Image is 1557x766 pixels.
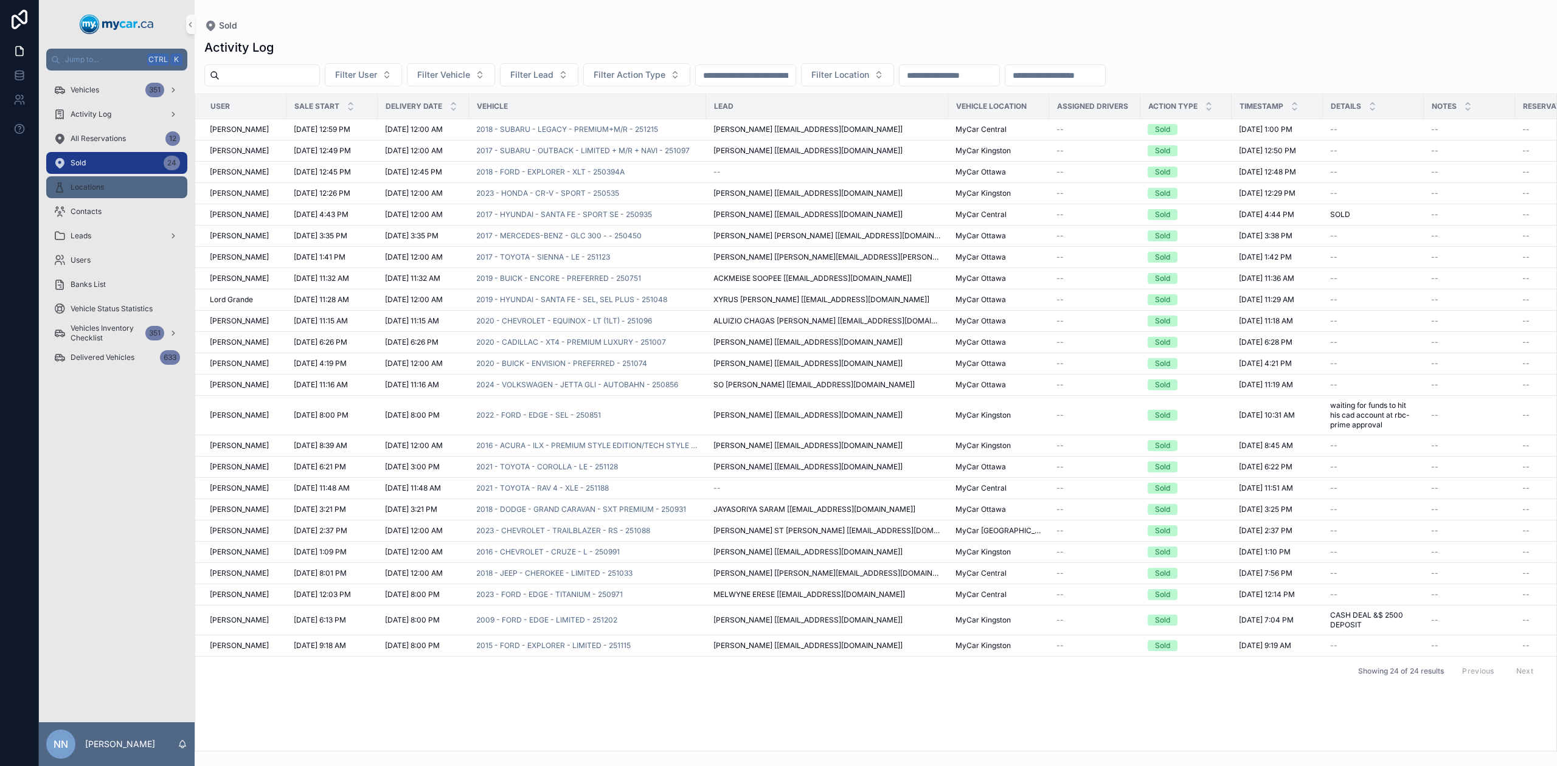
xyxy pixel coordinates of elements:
[476,125,658,134] span: 2018 - SUBARU - LEGACY - PREMIUM+M/R - 251215
[210,188,269,198] span: [PERSON_NAME]
[385,146,443,156] span: [DATE] 12:00 AM
[145,83,164,97] div: 351
[1239,380,1293,390] span: [DATE] 11:19 AM
[46,103,187,125] a: Activity Log
[1330,274,1337,283] span: --
[1239,210,1294,219] span: [DATE] 4:44 PM
[147,53,169,66] span: Ctrl
[476,462,618,472] a: 2021 - TOYOTA - COROLLA - LE - 251128
[1239,316,1293,326] span: [DATE] 11:18 AM
[294,483,350,493] span: [DATE] 11:48 AM
[476,526,650,536] a: 2023 - CHEVROLET - TRAILBLAZER - RS - 251088
[955,167,1006,177] span: MyCar Ottawa
[1431,274,1438,283] span: --
[165,131,180,146] div: 12
[1330,483,1337,493] span: --
[476,641,631,650] a: 2015 - FORD - EXPLORER - LIMITED - 251115
[713,505,915,514] span: JAYASORIYA SARAM [[EMAIL_ADDRESS][DOMAIN_NAME]]
[713,410,903,420] span: [PERSON_NAME] [[EMAIL_ADDRESS][DOMAIN_NAME]]
[1431,441,1438,450] span: --
[1330,441,1337,450] span: --
[713,188,903,198] span: [PERSON_NAME] [[EMAIL_ADDRESS][DOMAIN_NAME]]
[219,19,237,32] span: Sold
[713,316,941,326] span: ALUIZIO CHAGAS [PERSON_NAME] [[EMAIL_ADDRESS][DOMAIN_NAME]]
[210,462,269,472] span: [PERSON_NAME]
[71,207,102,216] span: Contacts
[46,274,187,295] a: Banks List
[713,210,903,219] span: [PERSON_NAME] [[EMAIL_ADDRESS][DOMAIN_NAME]]
[1431,167,1438,177] span: --
[385,441,443,450] span: [DATE] 12:00 AM
[1155,483,1170,494] div: Sold
[1240,102,1283,111] span: Timestamp
[294,316,348,326] span: [DATE] 11:15 AM
[71,109,111,119] span: Activity Log
[476,252,610,262] a: 2017 - TOYOTA - SIENNA - LE - 251123
[1522,231,1530,241] span: --
[476,316,652,326] a: 2020 - CHEVROLET - EQUINOX - LT (1LT) - 251096
[1056,337,1064,347] span: --
[476,505,686,514] a: 2018 - DODGE - GRAND CARAVAN - SXT PREMIUM - 250931
[1522,167,1530,177] span: --
[210,295,253,305] span: Lord Grande
[1155,316,1170,326] div: Sold
[476,210,652,219] a: 2017 - HYUNDAI - SANTA FE - SPORT SE - 250935
[1431,462,1438,472] span: --
[476,547,620,557] a: 2016 - CHEVROLET - CRUZE - L - 250991
[1239,483,1293,493] span: [DATE] 11:51 AM
[71,158,86,168] span: Sold
[1155,230,1170,241] div: Sold
[1155,440,1170,451] div: Sold
[65,55,142,64] span: Jump to...
[1330,231,1337,241] span: --
[1330,359,1337,368] span: --
[713,462,903,472] span: [PERSON_NAME] [[EMAIL_ADDRESS][DOMAIN_NAME]]
[955,274,1006,283] span: MyCar Ottawa
[1056,441,1064,450] span: --
[210,231,269,241] span: [PERSON_NAME]
[1432,102,1457,111] span: Notes
[1239,274,1294,283] span: [DATE] 11:36 AM
[713,441,903,450] span: [PERSON_NAME] [[EMAIL_ADDRESS][DOMAIN_NAME]]
[210,167,269,177] span: [PERSON_NAME]
[385,125,443,134] span: [DATE] 12:00 AM
[385,337,439,347] span: [DATE] 6:26 PM
[1431,316,1438,326] span: --
[1431,483,1438,493] span: --
[1056,316,1064,326] span: --
[1056,462,1064,472] span: --
[1330,380,1337,390] span: --
[955,252,1006,262] span: MyCar Ottawa
[294,359,347,368] span: [DATE] 4:19 PM
[476,568,633,578] a: 2018 - JEEP - CHEROKEE - LIMITED - 251033
[1155,145,1170,156] div: Sold
[80,15,154,34] img: App logo
[1330,167,1337,177] span: --
[1522,295,1530,305] span: --
[294,337,347,347] span: [DATE] 6:26 PM
[713,231,941,241] span: [PERSON_NAME] [PERSON_NAME] [[EMAIL_ADDRESS][DOMAIN_NAME]]
[210,337,269,347] span: [PERSON_NAME]
[476,410,601,420] a: 2022 - FORD - EDGE - SEL - 250851
[294,210,349,219] span: [DATE] 4:43 PM
[1522,441,1530,450] span: --
[294,441,347,450] span: [DATE] 8:39 AM
[1239,462,1292,472] span: [DATE] 6:22 PM
[476,337,666,347] a: 2020 - CADILLAC - XT4 - PREMIUM LUXURY - 251007
[1239,167,1296,177] span: [DATE] 12:48 PM
[955,188,1011,198] span: MyCar Kingston
[1155,461,1170,472] div: Sold
[1239,441,1293,450] span: [DATE] 8:45 AM
[713,274,912,283] span: ACKMEISE SOOPEE [[EMAIL_ADDRESS][DOMAIN_NAME]]
[1056,359,1064,368] span: --
[210,210,269,219] span: [PERSON_NAME]
[476,274,641,283] span: 2019 - BUICK - ENCORE - PREFERRED - 250751
[1155,379,1170,390] div: Sold
[477,102,508,111] span: Vehicle
[385,505,437,514] span: [DATE] 3:21 PM
[955,316,1006,326] span: MyCar Ottawa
